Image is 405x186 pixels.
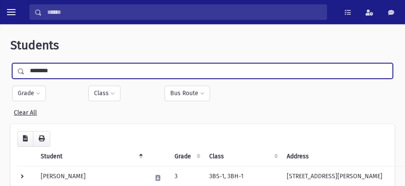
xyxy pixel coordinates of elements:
button: Print [33,131,50,147]
a: Clear All [14,106,37,116]
button: Grade [12,86,46,101]
button: CSV [17,131,33,147]
button: toggle menu [3,4,19,20]
button: Bus Route [165,86,210,101]
input: Search [42,4,327,20]
th: Grade: activate to sort column ascending [169,147,204,167]
th: Student: activate to sort column descending [36,147,146,167]
button: Class [88,86,120,101]
th: Class: activate to sort column ascending [204,147,282,167]
span: Students [10,38,59,52]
